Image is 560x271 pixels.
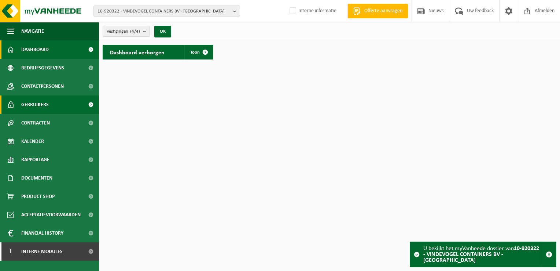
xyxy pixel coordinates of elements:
button: OK [154,26,171,37]
span: Vestigingen [107,26,140,37]
span: 10-920322 - VINDEVOGEL CONTAINERS BV - [GEOGRAPHIC_DATA] [97,6,230,17]
span: Offerte aanvragen [362,7,404,15]
span: I [7,242,14,261]
h2: Dashboard verborgen [103,45,172,59]
span: Kalender [21,132,44,151]
span: Interne modules [21,242,63,261]
span: Dashboard [21,40,49,59]
span: Contracten [21,114,50,132]
count: (4/4) [130,29,140,34]
span: Gebruikers [21,95,49,114]
a: Offerte aanvragen [347,4,408,18]
span: Contactpersonen [21,77,64,95]
a: Toon [184,45,213,59]
span: Documenten [21,169,52,187]
span: Bedrijfsgegevens [21,59,64,77]
strong: 10-920322 - VINDEVOGEL CONTAINERS BV - [GEOGRAPHIC_DATA] [423,246,539,263]
label: Interne informatie [288,6,336,17]
span: Rapportage [21,151,49,169]
span: Financial History [21,224,63,242]
span: Toon [190,50,200,55]
span: Product Shop [21,187,55,206]
span: Acceptatievoorwaarden [21,206,81,224]
div: U bekijkt het myVanheede dossier van [423,242,542,267]
span: Navigatie [21,22,44,40]
button: 10-920322 - VINDEVOGEL CONTAINERS BV - [GEOGRAPHIC_DATA] [93,6,240,17]
button: Vestigingen(4/4) [103,26,150,37]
